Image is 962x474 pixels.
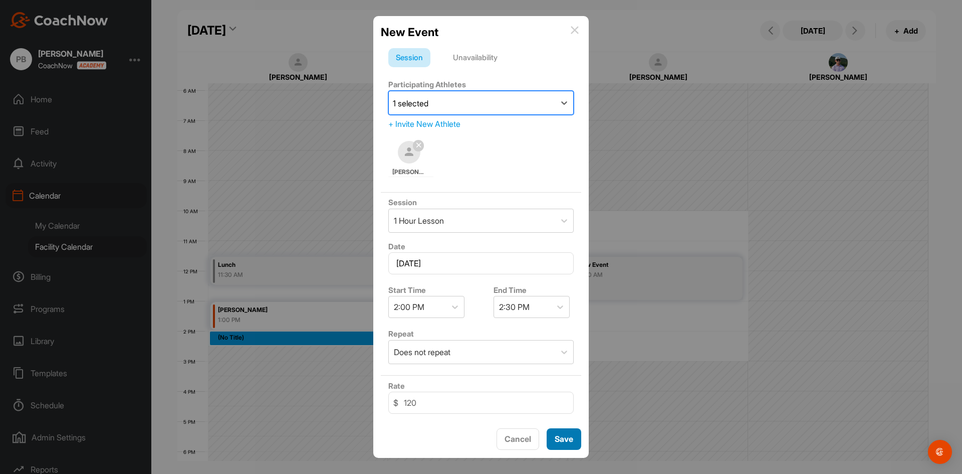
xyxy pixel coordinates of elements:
[381,24,438,41] h2: New Event
[388,198,417,207] label: Session
[388,48,430,67] div: Session
[494,285,527,295] label: End Time
[392,168,426,177] span: [PERSON_NAME]
[394,215,444,227] div: 1 Hour Lesson
[393,97,428,109] div: 1 selected
[497,428,539,450] button: Cancel
[445,48,505,67] div: Unavailability
[393,397,398,409] span: $
[388,80,466,89] label: Participating Athletes
[398,141,420,164] img: default-ef6cabf814de5a2bf16c804365e32c732080f9872bdf737d349900a9daf73cf9.png
[571,26,579,34] img: info
[388,329,414,339] label: Repeat
[388,381,405,391] label: Rate
[388,285,426,295] label: Start Time
[499,301,530,313] div: 2:30 PM
[388,118,574,130] div: + Invite New Athlete
[388,252,574,274] input: Select Date
[394,301,424,313] div: 2:00 PM
[547,428,581,450] button: Save
[928,440,952,464] div: Open Intercom Messenger
[388,392,574,414] input: 0
[388,242,405,251] label: Date
[394,346,450,358] div: Does not repeat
